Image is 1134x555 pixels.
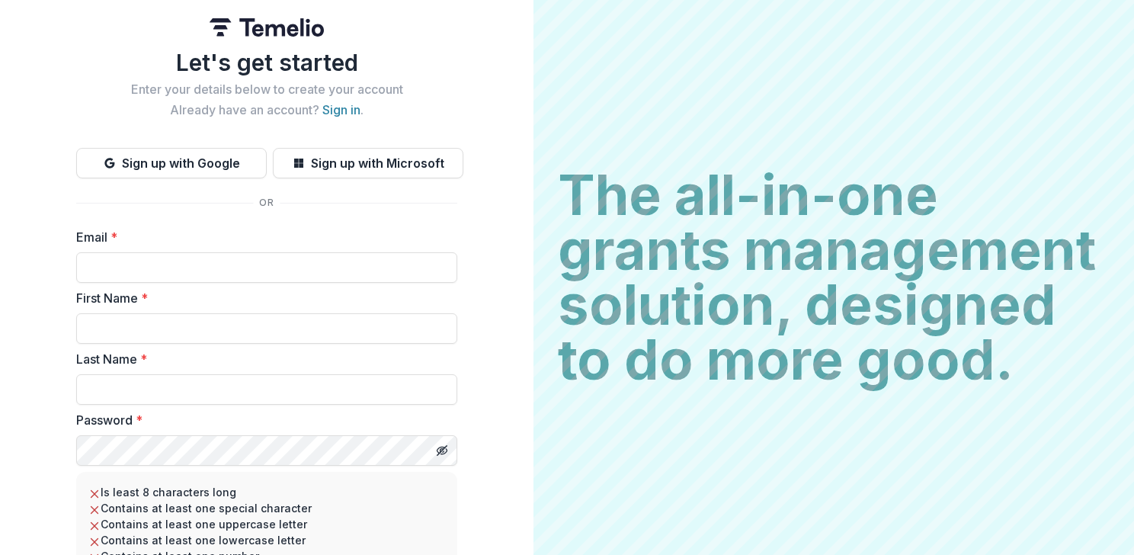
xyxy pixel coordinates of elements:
[76,350,448,368] label: Last Name
[322,102,360,117] a: Sign in
[273,148,463,178] button: Sign up with Microsoft
[430,438,454,463] button: Toggle password visibility
[210,18,324,37] img: Temelio
[76,148,267,178] button: Sign up with Google
[76,82,457,97] h2: Enter your details below to create your account
[76,228,448,246] label: Email
[76,49,457,76] h1: Let's get started
[88,500,445,516] li: Contains at least one special character
[88,532,445,548] li: Contains at least one lowercase letter
[88,484,445,500] li: Is least 8 characters long
[76,289,448,307] label: First Name
[76,411,448,429] label: Password
[88,516,445,532] li: Contains at least one uppercase letter
[76,103,457,117] h2: Already have an account? .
